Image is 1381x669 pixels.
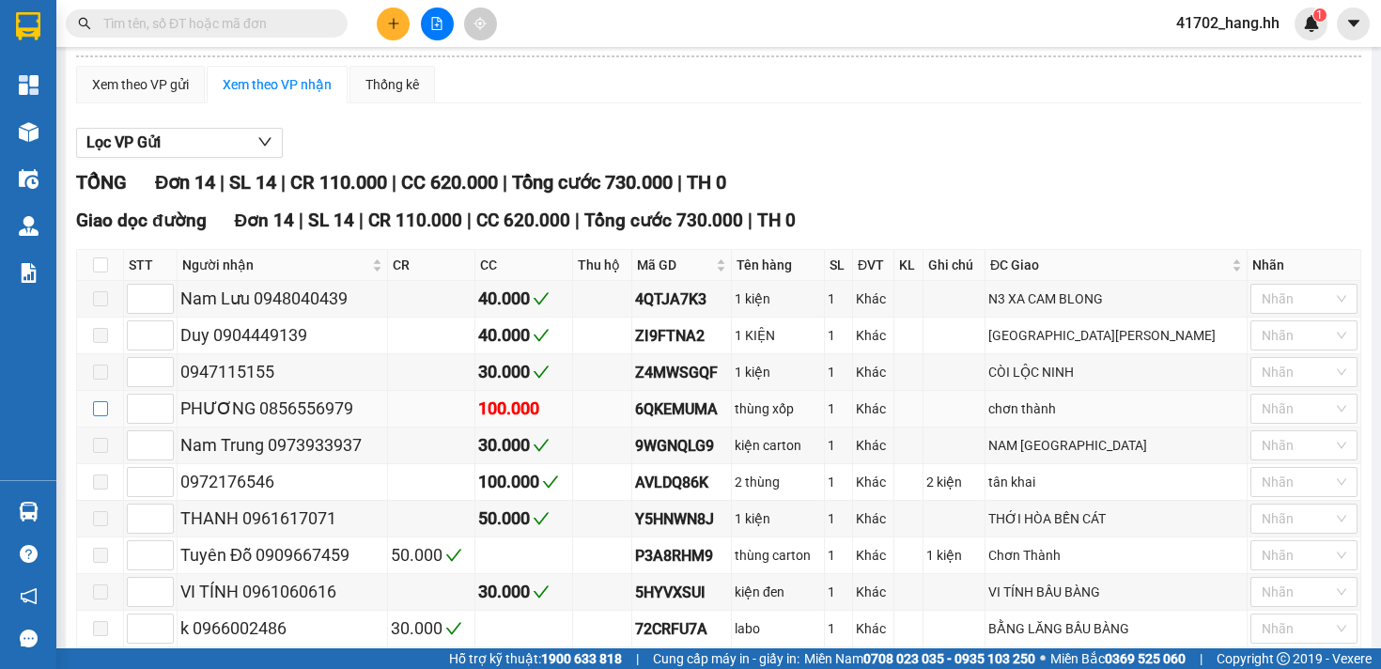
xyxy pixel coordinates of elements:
div: thùng carton [735,545,821,566]
span: check [445,547,462,564]
span: TH 0 [757,210,796,231]
span: | [503,171,507,194]
button: aim [464,8,497,40]
span: Tổng cước 730.000 [584,210,743,231]
span: Tổng cước 730.000 [512,171,673,194]
div: Chơn Thành [988,545,1244,566]
div: 1 [828,508,849,529]
span: | [467,210,472,231]
div: P3A8RHM9 [635,544,728,568]
img: logo-vxr [16,12,40,40]
div: 0972176546 [180,469,384,495]
button: Lọc VP Gửi [76,128,283,158]
div: chơn thành [988,398,1244,419]
div: 1 [828,472,849,492]
div: [GEOGRAPHIC_DATA][PERSON_NAME] [988,325,1244,346]
div: VI TÍNH 0961060616 [180,579,384,605]
div: 40.000 [478,286,569,312]
span: check [533,437,550,454]
span: question-circle [20,545,38,563]
span: check [533,364,550,381]
div: 100.000 [478,396,569,422]
span: check [445,620,462,637]
div: 30.000 [478,432,569,459]
span: | [575,210,580,231]
div: Khác [856,472,891,492]
span: check [533,583,550,600]
div: kiện carton [735,435,821,456]
span: TH 0 [687,171,726,194]
strong: 1900 633 818 [541,651,622,666]
span: | [677,171,682,194]
div: 1 kiện [735,288,821,309]
div: Thống kê [365,74,419,95]
div: 72CRFU7A [635,617,728,641]
div: AVLDQ86K [635,471,728,494]
img: warehouse-icon [19,122,39,142]
span: | [636,648,639,669]
th: Thu hộ [573,250,632,281]
span: CR 110.000 [290,171,387,194]
span: CC 620.000 [476,210,570,231]
div: 1 [828,545,849,566]
span: check [533,290,550,307]
div: PHƯƠNG 0856556979 [180,396,384,422]
button: caret-down [1337,8,1370,40]
div: 1 [828,398,849,419]
span: Người nhận [182,255,368,275]
span: Hỗ trợ kỹ thuật: [449,648,622,669]
div: 1 [828,582,849,602]
span: search [78,17,91,30]
span: Đơn 14 [235,210,295,231]
span: Mã GD [637,255,712,275]
th: Ghi chú [923,250,985,281]
th: Tên hàng [732,250,825,281]
img: icon-new-feature [1303,15,1320,32]
span: 1 [1316,8,1323,22]
strong: 0708 023 035 - 0935 103 250 [863,651,1035,666]
sup: 1 [1313,8,1327,22]
span: down [257,134,272,149]
strong: 0369 525 060 [1105,651,1186,666]
span: SL 14 [308,210,354,231]
img: dashboard-icon [19,75,39,95]
span: message [20,630,38,647]
span: Đơn 14 [155,171,215,194]
span: Cung cấp máy in - giấy in: [653,648,799,669]
div: 1 kiện [926,545,982,566]
div: Z4MWSGQF [635,361,728,384]
div: VI TÍNH BẦU BÀNG [988,582,1244,602]
div: Khác [856,582,891,602]
th: CR [388,250,475,281]
td: AVLDQ86K [632,464,732,501]
div: 0947115155 [180,359,384,385]
img: warehouse-icon [19,169,39,189]
span: | [281,171,286,194]
td: Y5HNWN8J [632,501,732,537]
span: copyright [1277,652,1290,665]
div: 1 kiện [735,508,821,529]
span: CR 110.000 [368,210,462,231]
img: warehouse-icon [19,216,39,236]
span: | [299,210,303,231]
span: Lọc VP Gửi [86,131,161,154]
span: | [359,210,364,231]
div: Khác [856,288,891,309]
span: SL 14 [229,171,276,194]
th: STT [124,250,178,281]
span: | [392,171,396,194]
span: TỔNG [76,171,127,194]
div: tân khai [988,472,1244,492]
td: 5HYVXSUI [632,574,732,611]
div: CÒI LỘC NINH [988,362,1244,382]
div: 1 [828,362,849,382]
span: plus [387,17,400,30]
div: labo [735,618,821,639]
span: | [748,210,753,231]
span: check [533,327,550,344]
span: ĐC Giao [990,255,1228,275]
td: 72CRFU7A [632,611,732,647]
div: Nam Trung 0973933937 [180,432,384,459]
div: Khác [856,545,891,566]
span: file-add [430,17,443,30]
